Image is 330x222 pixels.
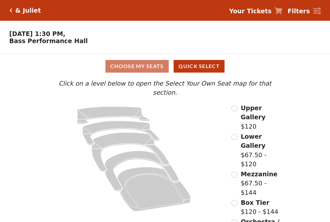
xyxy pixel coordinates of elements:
a: Your Tickets [229,6,282,16]
span: Box Tier [241,199,269,206]
path: Lower Gallery - Seats Available: 80 [83,121,160,145]
label: $67.50 - $120 [241,132,284,169]
span: Upper Gallery [241,104,265,121]
h5: & Juliet [15,7,41,14]
label: $120 - $144 [241,198,278,216]
label: $120 [241,103,284,131]
span: Mezzanine [241,170,277,178]
strong: Filters [287,7,310,15]
path: Orchestra / Parterre Circle - Seats Available: 29 [117,167,191,211]
label: $67.50 - $144 [241,169,284,197]
span: Lower Gallery [241,133,265,149]
button: Quick Select [174,60,225,73]
path: Upper Gallery - Seats Available: 306 [77,107,150,124]
a: Click here to go back to filters [9,8,12,13]
p: Click on a level below to open the Select Your Own Seat map for that section. [46,79,284,97]
a: Filters [287,6,321,16]
strong: Your Tickets [229,7,272,15]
